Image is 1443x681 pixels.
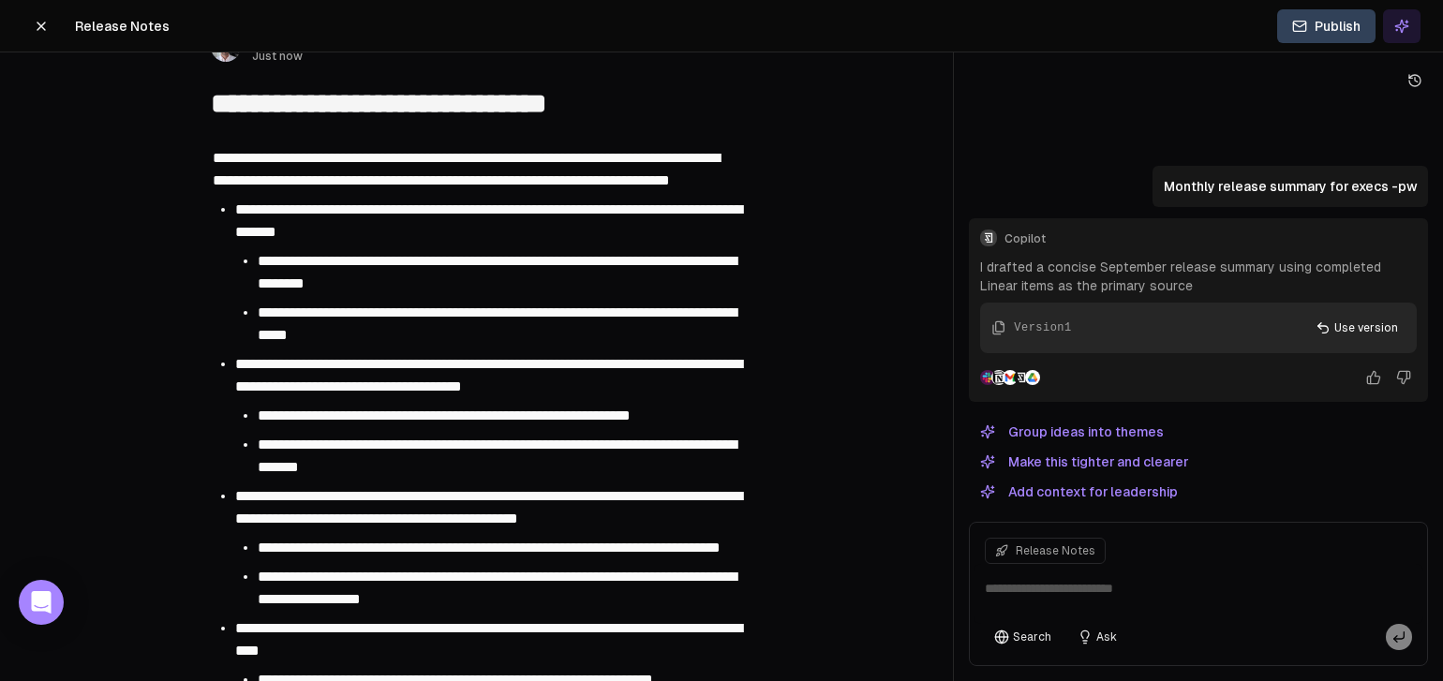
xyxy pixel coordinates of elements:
[980,370,995,385] img: Slack
[969,451,1199,473] button: Make this tighter and clearer
[252,49,360,64] span: Just now
[985,624,1061,650] button: Search
[1025,370,1040,385] img: Google Drive
[1014,370,1029,385] img: Samepage
[75,17,170,36] span: Release Notes
[1164,177,1417,196] p: Monthly release summary for execs -pw
[980,258,1417,295] p: I drafted a concise September release summary using completed Linear items as the primary source
[1068,624,1126,650] button: Ask
[1003,370,1018,385] img: Gmail
[1016,543,1095,558] span: Release Notes
[1014,319,1071,336] div: Version 1
[1004,231,1417,246] span: Copilot
[969,481,1189,503] button: Add context for leadership
[991,370,1006,385] img: Notion
[969,421,1175,443] button: Group ideas into themes
[19,580,64,625] div: Open Intercom Messenger
[1304,314,1409,342] button: Use version
[1277,9,1376,43] button: Publish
